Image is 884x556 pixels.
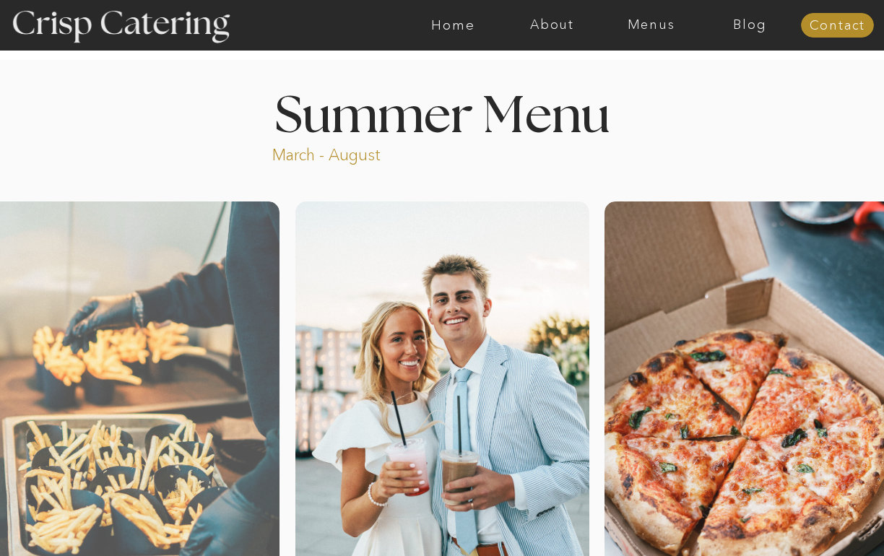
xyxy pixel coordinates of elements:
[503,18,602,32] a: About
[701,18,799,32] a: Blog
[602,18,701,32] a: Menus
[404,18,503,32] a: Home
[801,19,874,33] a: Contact
[241,92,643,134] h1: Summer Menu
[272,144,471,161] p: March - August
